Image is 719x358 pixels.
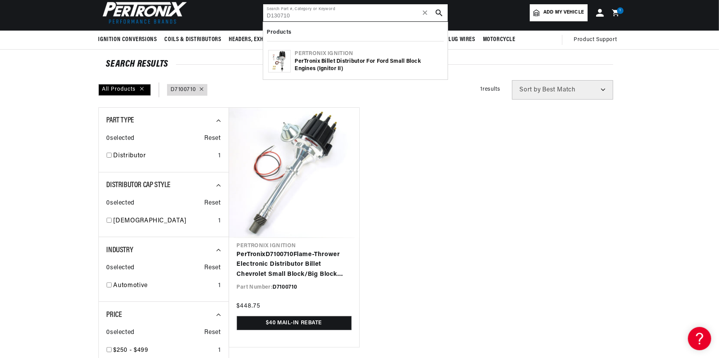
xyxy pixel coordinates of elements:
div: All Products [98,84,151,96]
span: Sort by [520,87,541,93]
summary: Headers, Exhausts & Components [225,31,324,49]
span: 0 selected [107,328,134,338]
span: Spark Plug Wires [428,36,475,44]
summary: Spark Plug Wires [424,31,479,49]
select: Sort by [512,80,613,100]
div: Pertronix Ignition [295,50,443,58]
div: PerTronix Billet Distributor for Ford Small Block Engines (Ignitor II) [295,58,443,73]
span: Motorcycle [483,36,516,44]
b: Products [267,29,291,35]
a: Distributor [114,151,215,161]
span: Part Type [107,117,134,124]
span: Reset [205,263,221,273]
img: PerTronix Billet Distributor for Ford Small Block Engines (Ignitor II) [269,50,290,72]
span: Reset [205,198,221,208]
summary: Ignition Conversions [98,31,161,49]
input: Search Part #, Category or Keyword [263,4,448,21]
button: search button [431,4,448,21]
span: Headers, Exhausts & Components [229,36,320,44]
span: $250 - $499 [114,347,148,353]
summary: Motorcycle [479,31,519,49]
div: 1 [218,281,221,291]
summary: Product Support [574,31,621,49]
span: Ignition Conversions [98,36,157,44]
span: Add my vehicle [543,9,584,16]
span: 1 results [481,86,500,92]
span: Industry [107,246,133,254]
div: 1 [218,346,221,356]
span: Reset [205,328,221,338]
span: Distributor Cap Style [107,181,171,189]
span: Coils & Distributors [165,36,221,44]
div: 1 [218,216,221,226]
summary: Coils & Distributors [161,31,225,49]
span: 0 selected [107,263,134,273]
span: Price [107,311,122,319]
span: Product Support [574,36,617,44]
a: [DEMOGRAPHIC_DATA] [114,216,215,226]
a: D7100710 [171,86,196,94]
div: SEARCH RESULTS [106,60,613,68]
span: Reset [205,134,221,144]
a: Add my vehicle [530,4,587,21]
a: Automotive [114,281,215,291]
span: 1 [619,7,621,14]
a: PerTronixD7100710Flame-Thrower Electronic Distributor Billet Chevrolet Small Block/Big Block with... [237,250,352,280]
span: 0 selected [107,134,134,144]
div: 1 [218,151,221,161]
span: 0 selected [107,198,134,208]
